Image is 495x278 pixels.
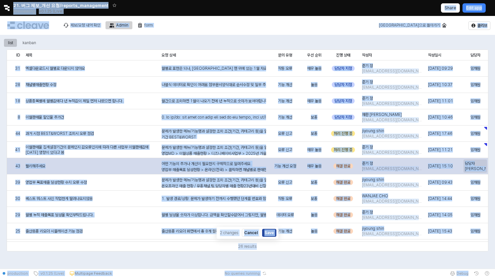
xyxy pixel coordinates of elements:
span: 높음 [311,82,318,87]
span: 기능 개선 요청 [274,163,296,169]
button: Share app [441,3,460,13]
span: 데이터 오류 [276,212,294,218]
span: [DATE] 15:10 [428,163,453,169]
span: 준기 정 [362,144,373,150]
span: 담당자 지정 [334,82,352,87]
span: 매우 높음 [307,147,321,152]
span: [EMAIL_ADDRESS][DOMAIN_NAME] [362,68,423,74]
div: 월별로 표현은 되나, [GEOGRAPHIC_DATA] 맨 위에 있는 1월 자료만 다운로드 됨 [162,65,266,71]
span: 준기 정 [362,63,373,68]
span: 임채원 [470,131,480,136]
span: 30 [15,196,20,201]
span: No queries running [225,271,260,276]
span: 23년대비 신장액 표기 오류 수정해 주세요. [244,184,308,188]
div: Admin [106,21,132,29]
span: 작동 오류 [278,196,292,201]
div: list [4,39,17,47]
button: Reset app state [261,271,268,275]
button: form [134,21,157,29]
span: 18 [15,98,20,104]
span: 준기 정 [362,210,373,215]
p: Edit app [466,5,482,11]
span: 28 [15,82,20,87]
span: [EMAIL_ADDRESS][DOMAIN_NAME] [362,85,423,90]
span: 준기 정 [362,161,373,166]
span: v0.1.25 (Live) [38,271,64,276]
span: 임채원 [470,115,480,120]
span: 보통 [311,131,318,136]
span: 영업부 목표매출 달성현황 수치 오류 수정 [26,180,87,185]
span: 임채원 [470,66,480,71]
button: Debug [447,269,471,278]
span: 높음 [311,229,318,234]
div: 메인으로 돌아가기 [375,21,451,29]
span: [EMAIL_ADDRESS][DOMAIN_NAME] [362,215,423,220]
span: 처리 진행 중 [334,147,352,152]
span: 매우 높음 [307,163,321,169]
span: 처리 진행 중 [334,131,352,136]
p: 온오프라인 매출 현황 / 유통채널,팀,담당자별 매출 현황 [162,183,266,189]
div: 0. lo ip/do: sit amet con adip eli sed do eiu tempo, inci ut/lab etd mag ali eni. (a: 8. min 86v ... [162,114,266,120]
span: WANJAE CHO [362,193,388,199]
span: 39 [15,180,20,185]
span: ID [16,52,20,58]
p: 영업부 매출목표 달성현황 > 온라인(전국) > 클릭하면 채널별로 판매현황이 나와야하는데 아래와 같이 기존 통합매출만 보임 [162,167,266,173]
span: 엑셀다운로드시 월별로 다운되지 않아요 [26,66,85,71]
span: 담당자 [470,52,480,58]
span: 채널별매출현황 수정 [26,82,56,87]
div: kanban [19,39,40,47]
span: 월별 누적 매출목표 달성율 확인부탁드립니다.. [26,212,95,218]
span: 오류 신고 [278,180,292,185]
span: 출산용품 리오더 시뮬레이션 기능 점검 [26,229,83,234]
button: 제보/요청 내역 확인 [60,21,104,29]
span: [DATE] 09:43 [428,180,453,185]
span: 25 [16,229,20,234]
span: 빨리해주세요 [26,163,45,169]
div: 월간으로 조회하면 1월이 나오기 전에 년 누적으로 숫자가 보여야합니다.. [162,98,266,104]
div: 어떤 기능의 추가나 개선이 필요한지 구체적으로 알려주세요. 개선이 필요한 이유와 개선 후 어떤 업무에 활용할 예정인지 설명해주세요. 최종적으로 어떤 형태의 기능이나 결과가 나... [162,161,266,276]
span: 보통 [311,196,318,201]
button: v0.1.25 (Live) [31,269,67,278]
span: Previewing [13,8,35,15]
div: 나열식 데이터로 확인이 어려움 첨부문서양식대로 순서수정 및 일부 추가필요 구분자별 컬러 추가 구분해주세요(시인성) -- [162,82,266,88]
span: [DATE] 11:21 [428,147,453,152]
div: list [8,39,13,47]
span: [DATE] 14:44 [428,196,452,201]
button: Multipage Feedback [67,269,114,278]
span: 해결 완료 [336,229,350,234]
span: 준기 정 [362,96,373,101]
div: form [144,23,153,28]
span: 2 changes [219,230,240,236]
div: 출산용품 리오더 화면에서 총 8개 컬러를 3번에 걸쳐서 생산데이터 요청 & 시뮬레이션 클릭 하였는데 시뮬레이션 화면에 가면 마지막으로 클릭한 제품만 보입니다. 마지막에 한 컬... [162,228,266,234]
span: 제목 [26,52,32,58]
span: 임채원 [470,82,480,87]
span: 작성일시 [428,52,441,58]
span: 담당자 지정 [334,115,352,120]
span: [DATE] 15:43 [428,229,452,234]
span: 해결 완료 [336,196,350,201]
p: 영업MD > 이월상품 매출현황 > 디즈니베이비사업부 > 2025년 가을이월 / 2025년 봄이월 판매율 값 오류 [162,150,266,156]
button: Edit app [462,3,486,13]
span: 우선 순위 [307,52,321,58]
span: 요청 상세 [162,52,176,58]
span: 기능 개선 [278,229,292,234]
span: 과거 시점 BEST&WORST 조회시 오류 점검 [26,131,94,136]
span: 임채원 [470,98,480,104]
span: 기능 개선 [278,82,292,87]
span: 29 [15,212,20,218]
span: 41 [15,147,20,152]
button: [GEOGRAPHIC_DATA]으로 돌아가기 [375,21,451,29]
span: jiyoung shin [362,226,384,231]
span: Debug [457,271,468,276]
span: 작성자 [362,52,372,58]
span: [EMAIL_ADDRESS][DOMAIN_NAME] [362,166,423,171]
p: Multipage Feedback [75,271,112,276]
span: 기능 개선 [278,115,292,120]
span: [EMAIL_ADDRESS][DOMAIN_NAME] [362,150,423,155]
button: 클리브 [468,21,490,30]
button: History [471,269,482,278]
span: 재환 [PERSON_NAME] [362,112,402,117]
button: Help [482,269,492,278]
span: 준기 정 [362,79,373,85]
